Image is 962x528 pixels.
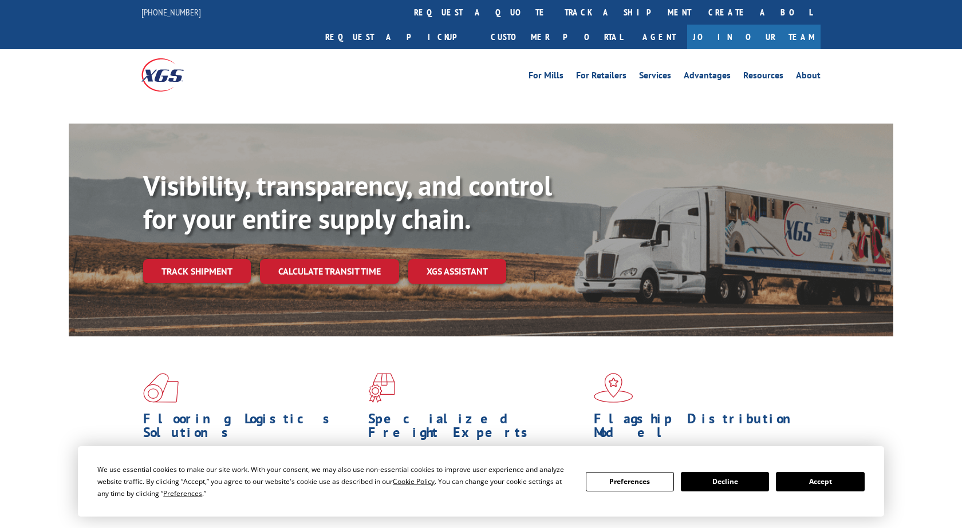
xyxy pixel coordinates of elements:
[368,445,585,496] p: From overlength loads to delicate cargo, our experienced staff knows the best way to move your fr...
[687,25,821,49] a: Join Our Team
[143,445,359,486] span: As an industry carrier of choice, XGS has brought innovation and dedication to flooring logistics...
[576,71,626,84] a: For Retailers
[529,71,563,84] a: For Mills
[684,71,731,84] a: Advantages
[368,412,585,445] h1: Specialized Freight Experts
[163,489,202,498] span: Preferences
[143,373,179,403] img: xgs-icon-total-supply-chain-intelligence-red
[482,25,631,49] a: Customer Portal
[260,259,399,284] a: Calculate transit time
[631,25,687,49] a: Agent
[681,472,769,491] button: Decline
[143,168,552,236] b: Visibility, transparency, and control for your entire supply chain.
[586,472,674,491] button: Preferences
[141,6,201,18] a: [PHONE_NUMBER]
[776,472,864,491] button: Accept
[796,71,821,84] a: About
[143,412,360,445] h1: Flooring Logistics Solutions
[97,463,571,499] div: We use essential cookies to make our site work. With your consent, we may also use non-essential ...
[408,259,506,284] a: XGS ASSISTANT
[393,477,435,486] span: Cookie Policy
[639,71,671,84] a: Services
[594,373,633,403] img: xgs-icon-flagship-distribution-model-red
[368,373,395,403] img: xgs-icon-focused-on-flooring-red
[594,445,805,472] span: Our agile distribution network gives you nationwide inventory management on demand.
[317,25,482,49] a: Request a pickup
[743,71,783,84] a: Resources
[594,412,810,445] h1: Flagship Distribution Model
[78,446,884,517] div: Cookie Consent Prompt
[143,259,251,283] a: Track shipment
